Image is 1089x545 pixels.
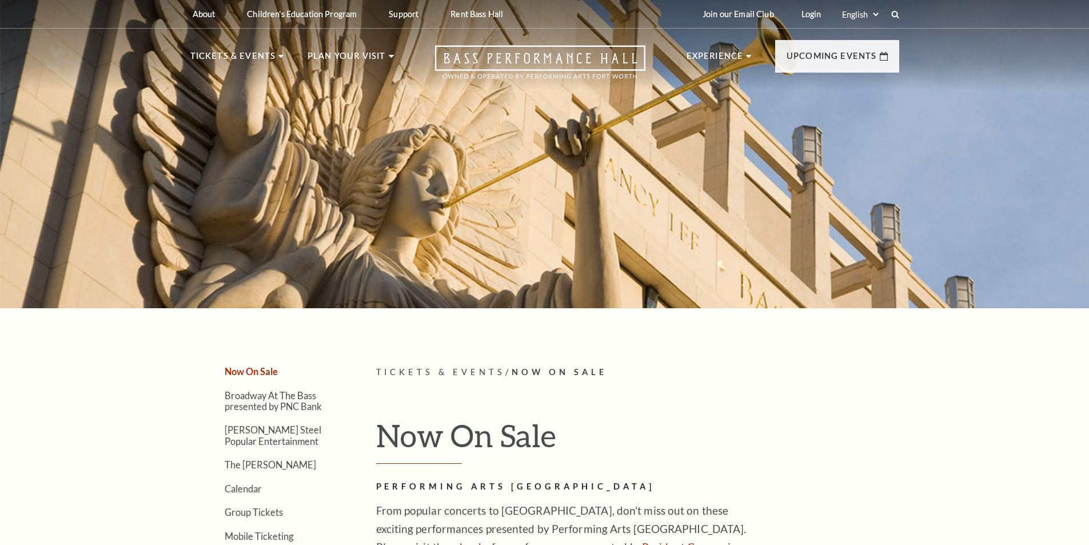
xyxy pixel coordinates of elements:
a: Now On Sale [225,366,278,377]
p: About [193,9,216,19]
p: Experience [687,49,744,70]
p: Upcoming Events [787,49,877,70]
span: Tickets & Events [376,367,506,377]
h2: Performing Arts [GEOGRAPHIC_DATA] [376,480,748,494]
a: Calendar [225,483,262,494]
p: Tickets & Events [190,49,276,70]
p: Plan Your Visit [308,49,386,70]
a: [PERSON_NAME] Steel Popular Entertainment [225,424,321,446]
p: Children's Education Program [247,9,357,19]
p: Support [389,9,418,19]
h1: Now On Sale [376,417,899,464]
p: / [376,365,899,380]
a: Group Tickets [225,507,283,518]
p: Rent Bass Hall [450,9,503,19]
a: Broadway At The Bass presented by PNC Bank [225,390,322,412]
select: Select: [840,9,880,20]
a: Mobile Ticketing [225,531,293,542]
a: The [PERSON_NAME] [225,459,316,470]
span: Now On Sale [512,367,607,377]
